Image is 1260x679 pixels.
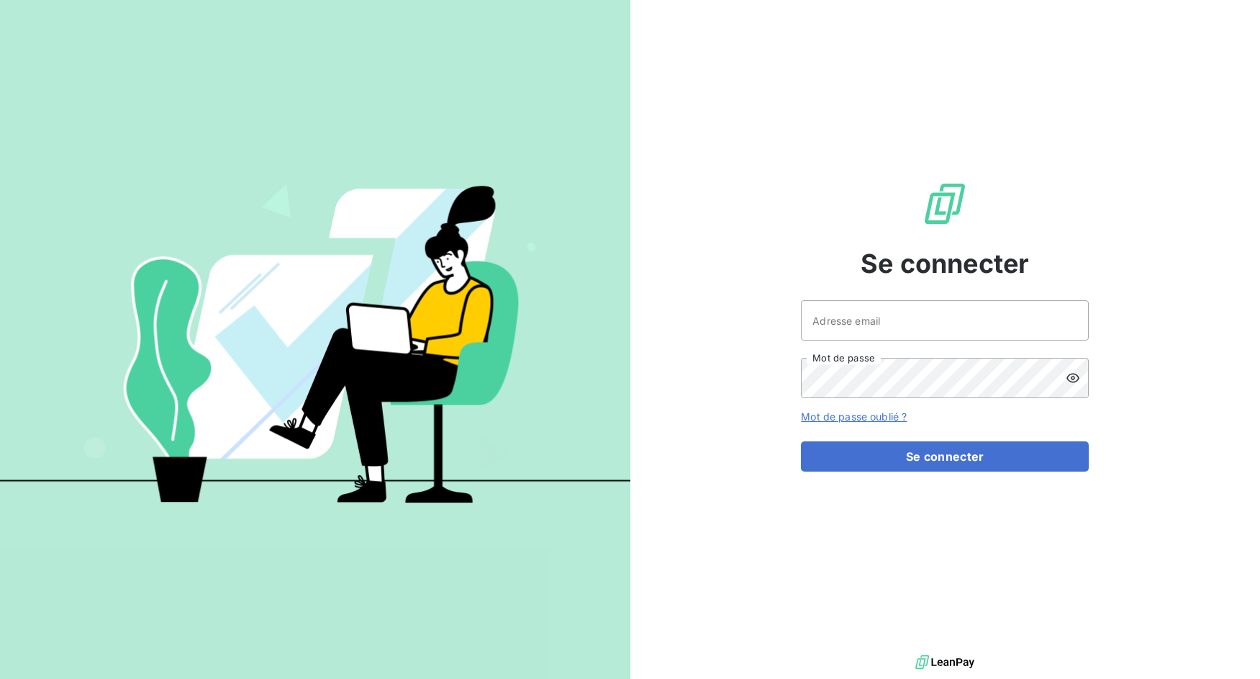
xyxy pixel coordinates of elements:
[801,300,1089,341] input: placeholder
[801,441,1089,472] button: Se connecter
[915,652,974,673] img: logo
[801,410,907,423] a: Mot de passe oublié ?
[861,244,1029,283] span: Se connecter
[922,181,968,227] img: Logo LeanPay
